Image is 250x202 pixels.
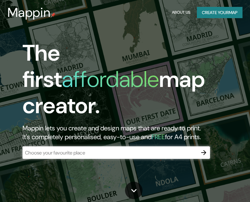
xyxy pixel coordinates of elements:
h1: affordable [62,65,159,94]
iframe: Help widget launcher [194,178,243,195]
h2: Mappin lets you create and design maps that are ready to print. It's completely personalised, eas... [22,124,222,141]
button: About Us [170,7,192,18]
img: mappin-pin [51,13,56,18]
input: Choose your favourite place [22,149,197,156]
h1: The first map creator. [22,40,222,124]
button: Create yourmap [197,7,242,18]
h5: FREE [152,133,165,141]
h3: Mappin [7,5,51,20]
